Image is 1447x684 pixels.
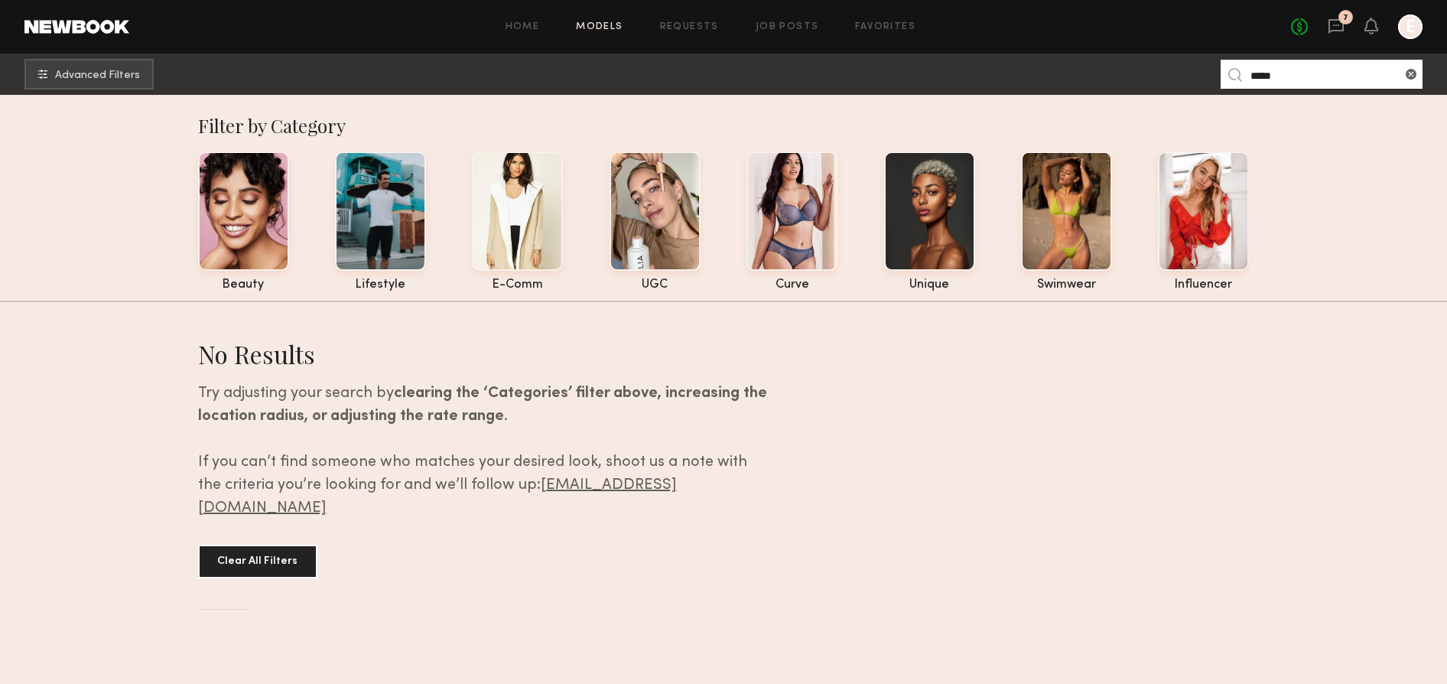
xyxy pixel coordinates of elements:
button: Clear All Filters [198,545,317,578]
div: unique [884,278,975,292]
a: E [1398,15,1423,39]
button: Advanced Filters [24,59,154,90]
b: clearing the ‘Categories’ filter above, increasing the location radius, or adjusting the rate range [198,386,767,424]
div: influencer [1158,278,1249,292]
div: 7 [1343,14,1348,22]
div: curve [746,278,837,292]
div: swimwear [1021,278,1112,292]
a: Favorites [855,22,915,32]
div: Filter by Category [198,113,1250,138]
a: Models [576,22,623,32]
div: beauty [198,278,289,292]
div: UGC [610,278,701,292]
div: e-comm [472,278,563,292]
a: Home [506,22,540,32]
div: No Results [198,337,767,370]
a: Job Posts [756,22,819,32]
span: Advanced Filters [55,70,140,81]
a: 7 [1328,18,1345,37]
div: lifestyle [335,278,426,292]
div: Try adjusting your search by . If you can’t find someone who matches your desired look, shoot us ... [198,383,767,520]
a: Requests [660,22,719,32]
